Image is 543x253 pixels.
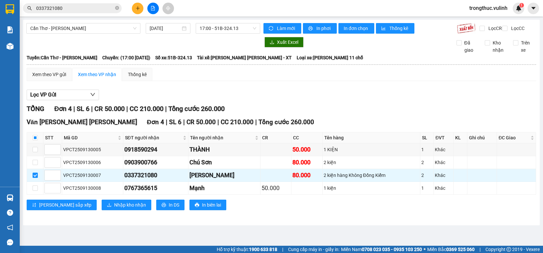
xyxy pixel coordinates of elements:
[91,105,93,113] span: |
[421,172,432,179] div: 2
[32,203,37,208] span: sort-ascending
[169,201,179,209] span: In DS
[420,132,434,143] th: SL
[195,203,199,208] span: printer
[169,118,182,126] span: SL 6
[435,159,452,166] div: Khác
[506,247,511,252] span: copyright
[421,146,432,153] div: 1
[277,39,298,46] span: Xuất Excel
[277,25,296,32] span: Làm mới
[115,6,119,10] span: close-circle
[63,184,122,192] div: VPCT2509130008
[531,5,536,11] span: caret-down
[516,5,522,11] img: icon-new-feature
[94,105,125,113] span: CR 50.000
[462,39,480,54] span: Đã giao
[36,5,114,12] input: Tìm tên, số ĐT hoặc mã đơn
[62,182,123,195] td: VPCT2509130008
[63,172,122,179] div: VPCT2509130007
[316,25,332,32] span: In phơi
[130,105,163,113] span: CC 210.000
[303,23,337,34] button: printerIn phơi
[147,3,159,14] button: file-add
[32,71,66,78] div: Xem theo VP gửi
[528,3,539,14] button: caret-down
[77,105,89,113] span: SL 6
[63,146,122,153] div: VPCT2509130005
[520,3,523,8] span: 1
[62,169,123,182] td: VPCT2509130007
[189,171,259,180] div: [PERSON_NAME]
[147,118,164,126] span: Đơn 4
[132,3,143,14] button: plus
[78,71,116,78] div: Xem theo VP nhận
[155,54,192,61] span: Số xe: 51B-324.13
[217,246,277,253] span: Hỗ trợ kỹ thuật:
[107,203,111,208] span: download
[115,5,119,12] span: close-circle
[124,171,187,180] div: 0337321080
[344,25,369,32] span: In đơn chọn
[27,118,137,126] span: Văn [PERSON_NAME] [PERSON_NAME]
[114,201,146,209] span: Nhập kho nhận
[260,132,291,143] th: CR
[308,26,314,31] span: printer
[255,118,257,126] span: |
[123,182,188,195] td: 0767365615
[457,23,476,34] img: 9k=
[136,6,140,11] span: plus
[323,132,420,143] th: Tên hàng
[324,159,419,166] div: 2 kiện
[202,201,221,209] span: In biên lai
[291,132,322,143] th: CC
[63,159,122,166] div: VPCT2509130006
[197,54,292,61] span: Tài xế: [PERSON_NAME] [PERSON_NAME] - XT
[508,25,526,32] span: Lọc CC
[486,25,503,32] span: Lọc CR
[188,182,260,195] td: Mạnh
[435,172,452,179] div: Khác
[188,169,260,182] td: Gia Minh
[151,6,155,11] span: file-add
[39,201,91,209] span: [PERSON_NAME] sắp xếp
[64,134,116,141] span: Mã GD
[128,71,147,78] div: Thống kê
[454,132,468,143] th: KL
[341,246,422,253] span: Miền Nam
[389,25,409,32] span: Thống kê
[190,134,254,141] span: Tên người nhận
[221,118,254,126] span: CC 210.000
[263,23,301,34] button: syncLàm mới
[261,183,290,193] div: 50.000
[125,134,182,141] span: SĐT người nhận
[73,105,75,113] span: |
[124,158,187,167] div: 0903900766
[427,246,475,253] span: Miền Bắc
[62,143,123,156] td: VPCT2509130005
[189,158,259,167] div: Chú Sơn
[7,194,13,201] img: warehouse-icon
[421,184,432,192] div: 1
[54,105,72,113] span: Đơn 4
[166,6,170,11] span: aim
[150,25,180,32] input: 13/09/2025
[189,145,259,154] div: THÀNH
[467,132,497,143] th: Ghi chú
[499,134,529,141] span: ĐC Giao
[292,145,321,154] div: 50.000
[264,37,304,47] button: downloadXuất Excel
[434,132,454,143] th: ĐVT
[519,3,524,8] sup: 1
[162,3,174,14] button: aim
[27,200,97,210] button: sort-ascending[PERSON_NAME] sắp xếp
[338,23,374,34] button: In đơn chọn
[7,239,13,245] span: message
[217,118,219,126] span: |
[123,169,188,182] td: 0337321080
[27,55,97,60] b: Tuyến: Cần Thơ - [PERSON_NAME]
[27,6,32,11] span: search
[124,183,187,193] div: 0767365615
[376,23,414,34] button: bar-chartThống kê
[161,203,166,208] span: printer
